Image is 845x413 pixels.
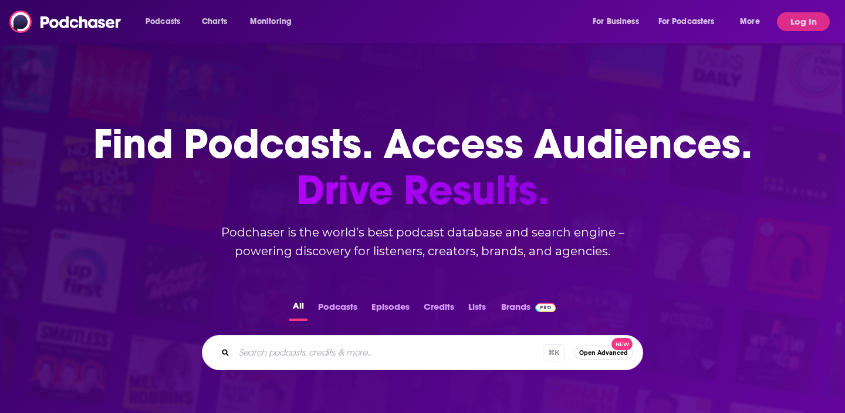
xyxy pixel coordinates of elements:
a: Charts [194,12,234,31]
button: Credits [420,298,458,321]
button: Lists [465,298,489,321]
span: Charts [202,13,227,30]
div: Search podcasts, credits, & more... [202,335,643,370]
span: Podcasts [146,13,180,30]
input: Search podcasts, credits, & more... [234,343,543,362]
span: For Podcasters [658,13,715,30]
span: Drive Results. [93,167,752,214]
button: open menu [732,12,775,31]
span: For Business [593,13,639,30]
img: Podchaser - Follow, Share and Rate Podcasts [9,11,122,33]
button: All [289,298,307,321]
img: Podchaser Pro [535,303,556,312]
button: open menu [651,12,732,31]
span: New [611,338,633,350]
span: More [740,13,760,30]
a: BrandsPodchaser Pro [501,298,556,321]
button: Podcasts [315,298,361,321]
button: Open AdvancedNew [574,346,633,360]
button: Log In [777,12,830,31]
button: Episodes [368,298,413,321]
button: open menu [584,12,654,31]
span: ⌘ K [543,344,565,361]
span: Monitoring [250,13,292,30]
h1: Find Podcasts. Access Audiences. [93,121,752,214]
h2: Podchaser is the world’s best podcast database and search engine – powering discovery for listene... [188,223,657,260]
button: open menu [137,12,195,31]
button: open menu [242,12,307,31]
span: Open Advanced [579,350,628,356]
